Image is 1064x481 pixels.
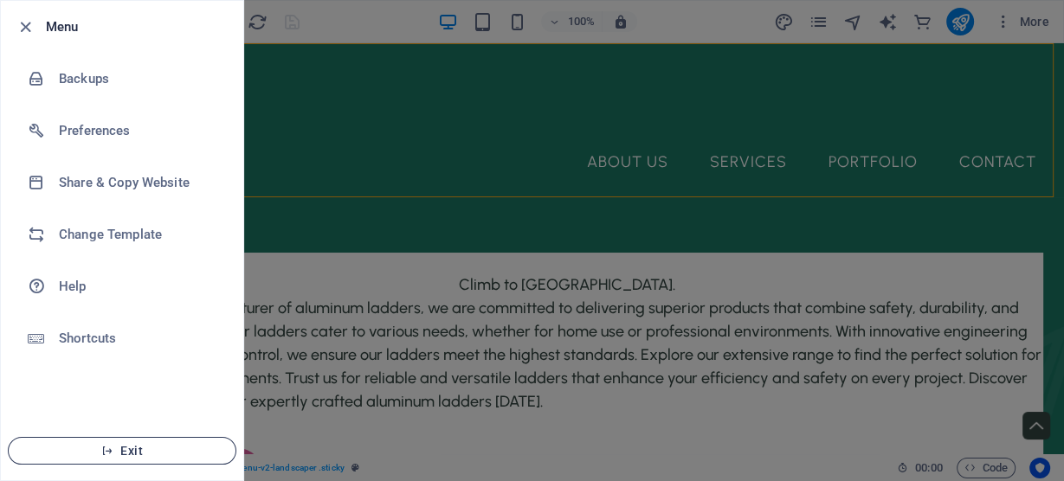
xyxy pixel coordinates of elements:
h6: Shortcuts [59,328,219,349]
h6: Menu [46,16,229,37]
h6: Help [59,276,219,297]
h6: Change Template [59,224,219,245]
h6: Backups [59,68,219,89]
h6: Preferences [59,120,219,141]
a: Help [1,260,243,312]
button: Exit [8,437,236,465]
h6: Share & Copy Website [59,172,219,193]
span: Exit [23,444,222,458]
